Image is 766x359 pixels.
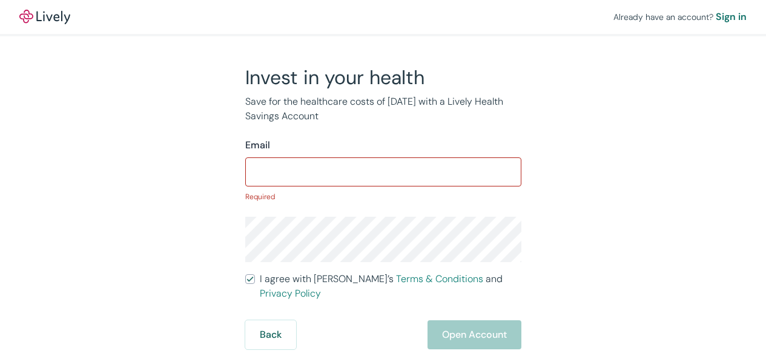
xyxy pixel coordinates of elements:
[19,10,70,24] a: LivelyLively
[613,10,747,24] div: Already have an account?
[245,320,296,349] button: Back
[245,191,521,202] p: Required
[245,94,521,124] p: Save for the healthcare costs of [DATE] with a Lively Health Savings Account
[396,272,483,285] a: Terms & Conditions
[19,10,70,24] img: Lively
[260,287,321,300] a: Privacy Policy
[245,138,270,153] label: Email
[260,272,521,301] span: I agree with [PERSON_NAME]’s and
[716,10,747,24] a: Sign in
[245,65,521,90] h2: Invest in your health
